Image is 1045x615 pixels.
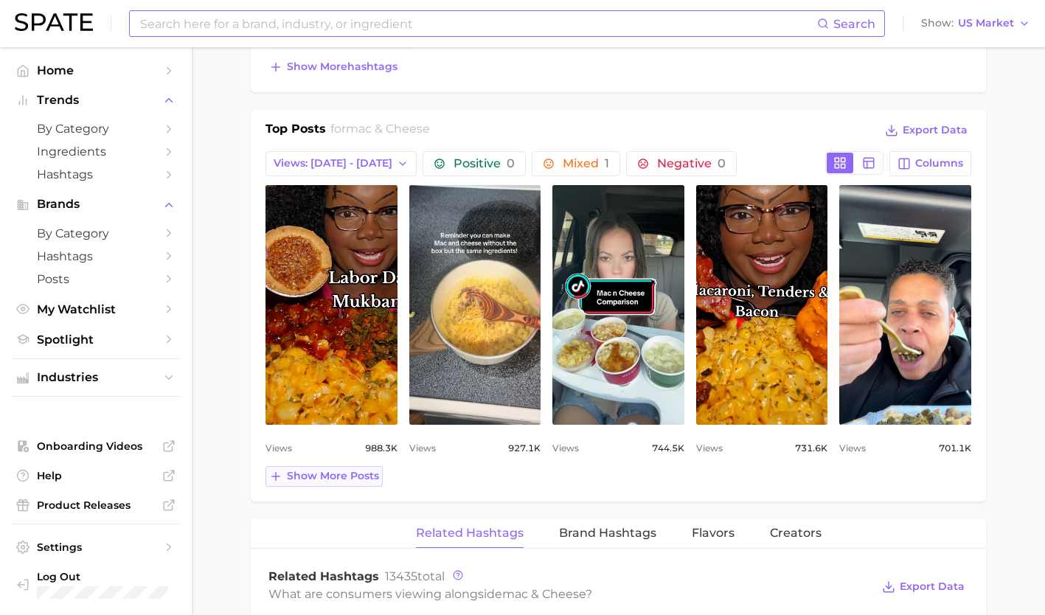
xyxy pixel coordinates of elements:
[692,527,735,540] span: Flavors
[15,13,93,31] img: SPATE
[37,249,155,263] span: Hashtags
[795,439,827,457] span: 731.6k
[37,371,155,384] span: Industries
[37,63,155,77] span: Home
[330,120,430,142] h2: for
[12,566,180,603] a: Log out. Currently logged in with e-mail nuria@godwinretailgroup.com.
[37,302,155,316] span: My Watchlist
[12,163,180,186] a: Hashtags
[502,587,586,601] span: mac & cheese
[839,439,866,457] span: Views
[652,439,684,457] span: 744.5k
[265,57,401,77] button: Show morehashtags
[37,498,155,512] span: Product Releases
[559,527,656,540] span: Brand Hashtags
[770,527,822,540] span: Creators
[37,94,155,107] span: Trends
[265,439,292,457] span: Views
[265,120,326,142] h1: Top Posts
[37,198,155,211] span: Brands
[12,140,180,163] a: Ingredients
[409,439,436,457] span: Views
[37,541,155,554] span: Settings
[454,158,515,170] span: Positive
[900,580,965,593] span: Export Data
[917,14,1034,33] button: ShowUS Market
[385,569,445,583] span: total
[265,466,383,487] button: Show more posts
[37,469,155,482] span: Help
[12,494,180,516] a: Product Releases
[878,577,968,597] button: Export Data
[139,11,817,36] input: Search here for a brand, industry, or ingredient
[12,536,180,558] a: Settings
[718,156,726,170] span: 0
[12,117,180,140] a: by Category
[958,19,1014,27] span: US Market
[881,120,971,141] button: Export Data
[37,122,155,136] span: by Category
[605,156,609,170] span: 1
[508,439,541,457] span: 927.1k
[37,272,155,286] span: Posts
[416,527,524,540] span: Related Hashtags
[939,439,971,457] span: 701.1k
[265,151,417,176] button: Views: [DATE] - [DATE]
[12,222,180,245] a: by Category
[696,439,723,457] span: Views
[365,439,397,457] span: 988.3k
[268,584,871,604] div: What are consumers viewing alongside ?
[274,157,392,170] span: Views: [DATE] - [DATE]
[12,268,180,291] a: Posts
[37,333,155,347] span: Spotlight
[346,122,430,136] span: mac & cheese
[921,19,954,27] span: Show
[37,439,155,453] span: Onboarding Videos
[37,226,155,240] span: by Category
[12,59,180,82] a: Home
[12,328,180,351] a: Spotlight
[37,167,155,181] span: Hashtags
[833,17,875,31] span: Search
[12,245,180,268] a: Hashtags
[12,435,180,457] a: Onboarding Videos
[385,569,417,583] span: 13435
[287,470,379,482] span: Show more posts
[915,157,963,170] span: Columns
[12,465,180,487] a: Help
[268,569,379,583] span: Related Hashtags
[657,158,726,170] span: Negative
[287,60,397,73] span: Show more hashtags
[12,298,180,321] a: My Watchlist
[12,366,180,389] button: Industries
[12,193,180,215] button: Brands
[552,439,579,457] span: Views
[37,145,155,159] span: Ingredients
[12,89,180,111] button: Trends
[37,570,196,583] span: Log Out
[903,124,968,136] span: Export Data
[889,151,971,176] button: Columns
[563,158,609,170] span: Mixed
[507,156,515,170] span: 0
